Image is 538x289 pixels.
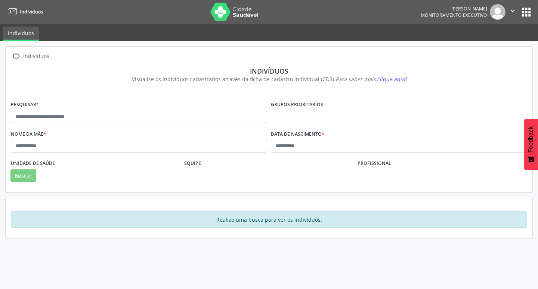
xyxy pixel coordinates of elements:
[22,51,50,62] div: Indivíduos
[421,12,487,18] span: Monitoramento Executivo
[11,99,39,111] label: Pesquisar
[11,158,55,169] label: Unidade de saúde
[490,4,505,20] img: img
[336,76,406,83] i: Para saber mais,
[11,51,50,62] a:  Indivíduos
[528,126,534,153] span: Feedback
[16,67,522,75] div: Indivíduos
[16,75,522,83] div: Visualize os indivíduos cadastrados através da ficha de cadastro individual (CDS).
[421,6,487,12] div: [PERSON_NAME]
[10,169,36,182] button: Buscar
[184,158,201,169] label: Equipe
[377,76,406,83] span: clique aqui!
[3,27,39,41] a: Indivíduos
[11,211,527,228] div: Realize uma busca para ver os indivíduos.
[5,6,43,18] a: Indivíduos
[520,6,533,19] button: apps
[271,99,323,111] label: Grupos prioritários
[11,128,46,140] label: Nome da mãe
[524,119,538,170] button: Feedback - Mostrar pesquisa
[508,7,517,15] i: 
[11,51,22,62] i: 
[20,9,43,15] span: Indivíduos
[505,4,520,20] button: 
[358,158,391,169] label: Profissional
[271,128,324,140] label: Data de nascimento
